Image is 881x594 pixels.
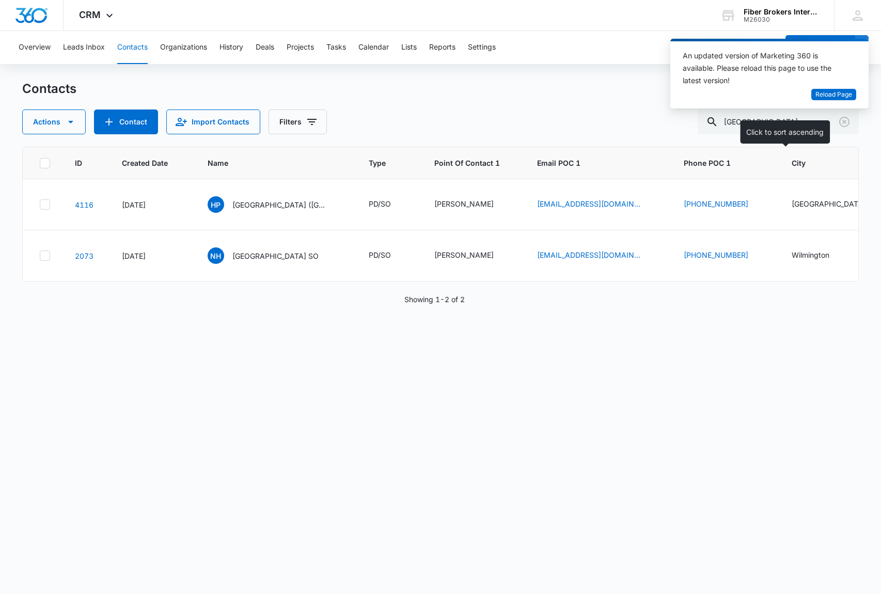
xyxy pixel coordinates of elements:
[792,158,869,168] span: City
[75,252,93,260] a: Navigate to contact details page for New Hanover County SO
[369,198,391,209] div: PD/SO
[122,199,183,210] div: [DATE]
[122,251,183,261] div: [DATE]
[537,198,659,211] div: Email POC 1 - tcrawford@hpil.org - Select to Edit Field
[537,158,659,168] span: Email POC 1
[219,31,243,64] button: History
[208,247,224,264] span: NH
[358,31,389,64] button: Calendar
[740,120,830,144] div: Click to sort ascending
[369,158,395,168] span: Type
[326,31,346,64] button: Tasks
[287,31,314,64] button: Projects
[401,31,417,64] button: Lists
[208,158,329,168] span: Name
[684,249,767,262] div: Phone POC 1 - (910) 612-0408 - Select to Edit Field
[208,196,344,213] div: Name - Hanover Park PD (IL) - Select to Edit Field
[815,90,852,100] span: Reload Page
[75,158,82,168] span: ID
[208,196,224,213] span: HP
[434,249,494,260] div: [PERSON_NAME]
[785,35,855,60] button: Add Contact
[811,89,856,101] button: Reload Page
[160,31,207,64] button: Organizations
[117,31,148,64] button: Contacts
[434,198,494,209] div: [PERSON_NAME]
[369,249,391,260] div: PD/SO
[404,294,465,305] p: Showing 1-2 of 2
[537,249,659,262] div: Email POC 1 - lgarris@nhcgov.com - Select to Edit Field
[19,31,51,64] button: Overview
[369,249,410,262] div: Type - PD/SO - Select to Edit Field
[22,81,76,97] h1: Contacts
[684,158,767,168] span: Phone POC 1
[684,198,748,209] a: [PHONE_NUMBER]
[684,198,767,211] div: Phone POC 1 - (630) 823-5533 - Select to Edit Field
[698,110,859,134] input: Search Contacts
[537,249,640,260] a: [EMAIL_ADDRESS][DOMAIN_NAME]
[744,16,819,23] div: account id
[166,110,260,134] button: Import Contacts
[683,50,844,87] div: An updated version of Marketing 360 is available. Please reload this page to use the latest version!
[744,8,819,16] div: account name
[269,110,327,134] button: Filters
[434,198,512,211] div: Point Of Contact 1 - Theodore Crawford - Select to Edit Field
[836,114,853,130] button: Clear
[22,110,86,134] button: Actions
[256,31,274,64] button: Deals
[94,110,158,134] button: Add Contact
[232,251,319,261] p: [GEOGRAPHIC_DATA] SO
[79,9,101,20] span: CRM
[75,200,93,209] a: Navigate to contact details page for Hanover Park PD (IL)
[684,249,748,260] a: [PHONE_NUMBER]
[792,249,829,260] div: Wilmington
[434,158,512,168] span: Point Of Contact 1
[434,249,512,262] div: Point Of Contact 1 - Lee Garris - Select to Edit Field
[208,247,337,264] div: Name - New Hanover County SO - Select to Edit Field
[429,31,455,64] button: Reports
[369,198,410,211] div: Type - PD/SO - Select to Edit Field
[63,31,105,64] button: Leads Inbox
[792,249,848,262] div: City - Wilmington - Select to Edit Field
[792,198,866,209] div: [GEOGRAPHIC_DATA]
[468,31,496,64] button: Settings
[537,198,640,209] a: [EMAIL_ADDRESS][DOMAIN_NAME]
[122,158,168,168] span: Created Date
[232,199,325,210] p: [GEOGRAPHIC_DATA] ([GEOGRAPHIC_DATA])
